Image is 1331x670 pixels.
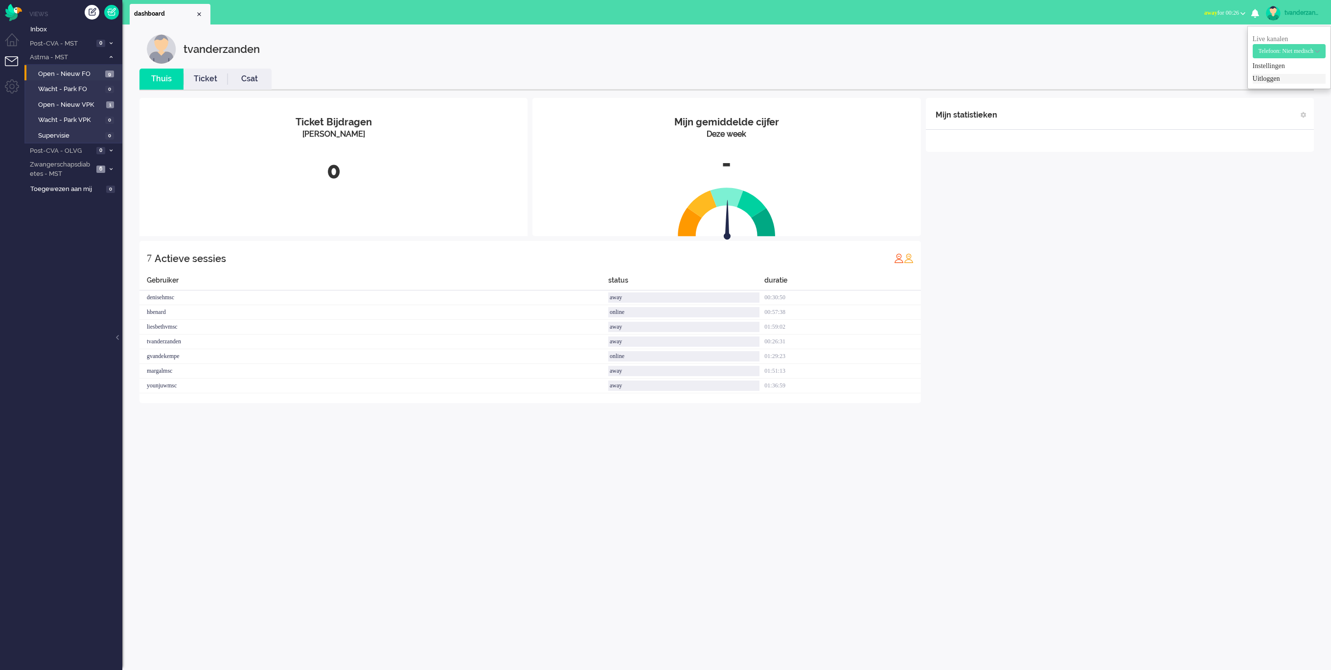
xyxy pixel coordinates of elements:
div: tvanderzanden [1285,8,1321,18]
span: 0 [105,117,114,124]
div: status [608,275,764,290]
span: Open - Nieuw VPK [38,100,104,110]
img: semi_circle.svg [678,187,776,237]
li: Thuis [139,69,184,90]
div: away [608,381,759,391]
li: Ticket [184,69,228,90]
span: away [1204,9,1217,16]
span: Zwangerschapsdiabetes - MST [28,160,93,178]
a: Omnidesk [5,6,22,14]
span: Astma - MST [28,53,104,62]
div: Mijn statistieken [936,105,997,125]
li: Csat [228,69,272,90]
div: 7 [147,248,152,268]
div: online [608,351,759,361]
a: Thuis [139,73,184,85]
li: Dashboard [130,4,210,24]
span: Supervisie [38,131,103,141]
span: Post-CVA - MST [28,39,93,48]
span: Wacht - Park FO [38,85,103,94]
span: for 00:26 [1204,9,1239,16]
a: Csat [228,73,272,85]
div: duratie [764,275,920,290]
div: liesbethvmsc [139,320,608,335]
div: Deze week [540,129,913,140]
span: 0 [96,147,105,154]
div: Mijn gemiddelde cijfer [540,115,913,129]
div: 00:57:38 [764,305,920,320]
div: online [608,307,759,317]
a: Wacht - Park VPK 0 [28,114,121,125]
li: Tickets menu [5,56,27,78]
div: 01:36:59 [764,379,920,393]
li: Dashboard menu [5,33,27,55]
div: denisehmsc [139,290,608,305]
div: away [608,366,759,376]
span: Live kanalen [1253,35,1326,54]
span: 9 [105,71,114,78]
a: Quick Ticket [104,5,119,20]
img: profile_red.svg [894,253,904,263]
button: awayfor 00:26 [1198,6,1251,20]
div: Creëer ticket [85,5,99,20]
a: Instellingen [1253,61,1326,71]
a: Supervisie 0 [28,130,121,141]
span: Open - Nieuw FO [38,70,103,79]
div: 0 [147,155,520,187]
a: Inbox [28,24,122,34]
span: dashboard [134,10,195,18]
li: Admin menu [5,79,27,101]
a: Wacht - Park FO 0 [28,83,121,94]
span: Post-CVA - OLVG [28,146,93,156]
div: away [608,292,759,303]
a: tvanderzanden [1264,6,1321,21]
button: Telefoon: Niet medisch [1253,44,1326,58]
div: Ticket Bijdragen [147,115,520,129]
img: arrow.svg [706,200,748,242]
div: margalmsc [139,364,608,379]
span: 0 [105,132,114,140]
li: awayfor 00:26 [1198,3,1251,24]
div: Actieve sessies [155,249,226,268]
img: flow_omnibird.svg [5,4,22,21]
div: Gebruiker [139,275,608,290]
span: Telefoon: Niet medisch [1259,48,1313,54]
div: tvanderzanden [184,34,260,64]
span: 0 [105,86,114,93]
div: 01:59:02 [764,320,920,335]
div: hbenard [139,305,608,320]
div: gvandekempe [139,349,608,364]
a: Open - Nieuw VPK 1 [28,99,121,110]
div: tvanderzanden [139,335,608,349]
span: 0 [96,40,105,47]
span: 1 [106,101,114,109]
div: younjuwmsc [139,379,608,393]
a: Uitloggen [1253,74,1326,84]
span: 6 [96,166,105,173]
img: profile_orange.svg [904,253,914,263]
a: Toegewezen aan mij 0 [28,183,122,194]
span: Inbox [30,25,122,34]
span: Toegewezen aan mij [30,185,103,194]
div: 01:51:13 [764,364,920,379]
div: away [608,322,759,332]
span: Wacht - Park VPK [38,116,103,125]
li: Views [29,10,122,18]
img: customer.svg [147,34,176,64]
div: 01:29:23 [764,349,920,364]
img: avatar [1266,6,1281,21]
a: Open - Nieuw FO 9 [28,68,121,79]
div: - [540,147,913,180]
div: [PERSON_NAME] [147,129,520,140]
div: away [608,336,759,347]
div: 00:26:31 [764,335,920,349]
div: Close tab [195,10,203,18]
a: Ticket [184,73,228,85]
span: 0 [106,186,115,193]
div: 00:30:50 [764,290,920,305]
